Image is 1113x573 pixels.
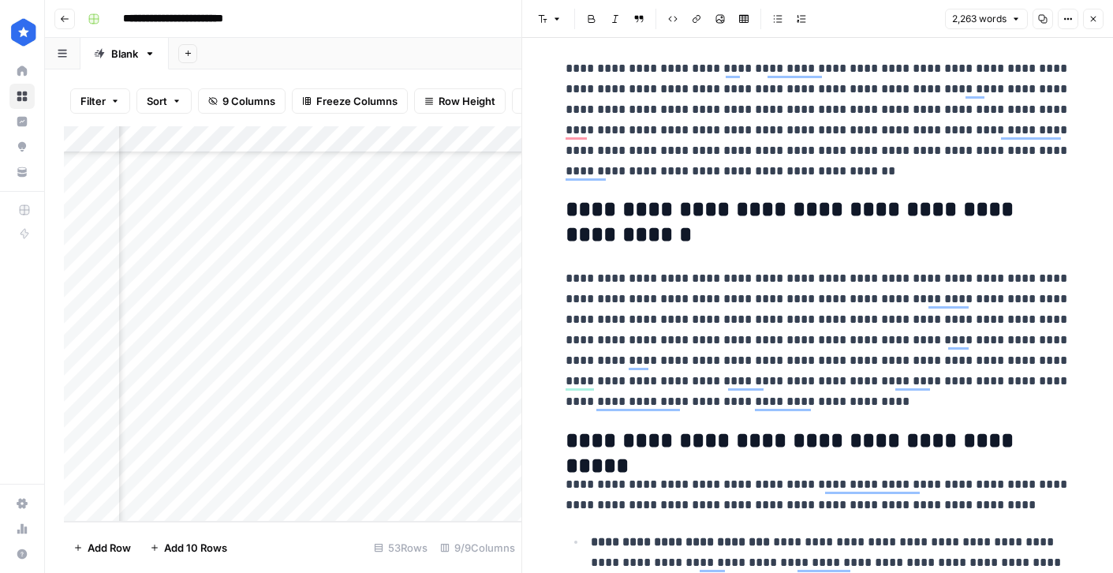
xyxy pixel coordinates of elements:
button: Row Height [414,88,506,114]
a: Opportunities [9,134,35,159]
a: Settings [9,491,35,516]
span: Add 10 Rows [164,540,227,556]
button: Sort [136,88,192,114]
a: Usage [9,516,35,541]
img: ConsumerAffairs Logo [9,18,38,47]
button: Help + Support [9,541,35,567]
button: Workspace: ConsumerAffairs [9,13,35,52]
button: Add Row [64,535,140,560]
a: Home [9,58,35,84]
div: Blank [111,46,138,62]
div: 53 Rows [368,535,434,560]
a: Browse [9,84,35,109]
button: Add 10 Rows [140,535,237,560]
button: Freeze Columns [292,88,408,114]
span: Add Row [88,540,131,556]
a: Blank [80,38,169,69]
span: 9 Columns [222,93,275,109]
span: Row Height [439,93,495,109]
button: 9 Columns [198,88,286,114]
button: Filter [70,88,130,114]
a: Insights [9,109,35,134]
button: 2,263 words [945,9,1028,29]
span: Freeze Columns [316,93,398,109]
div: 9/9 Columns [434,535,521,560]
span: 2,263 words [952,12,1007,26]
span: Sort [147,93,167,109]
span: Filter [80,93,106,109]
a: Your Data [9,159,35,185]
